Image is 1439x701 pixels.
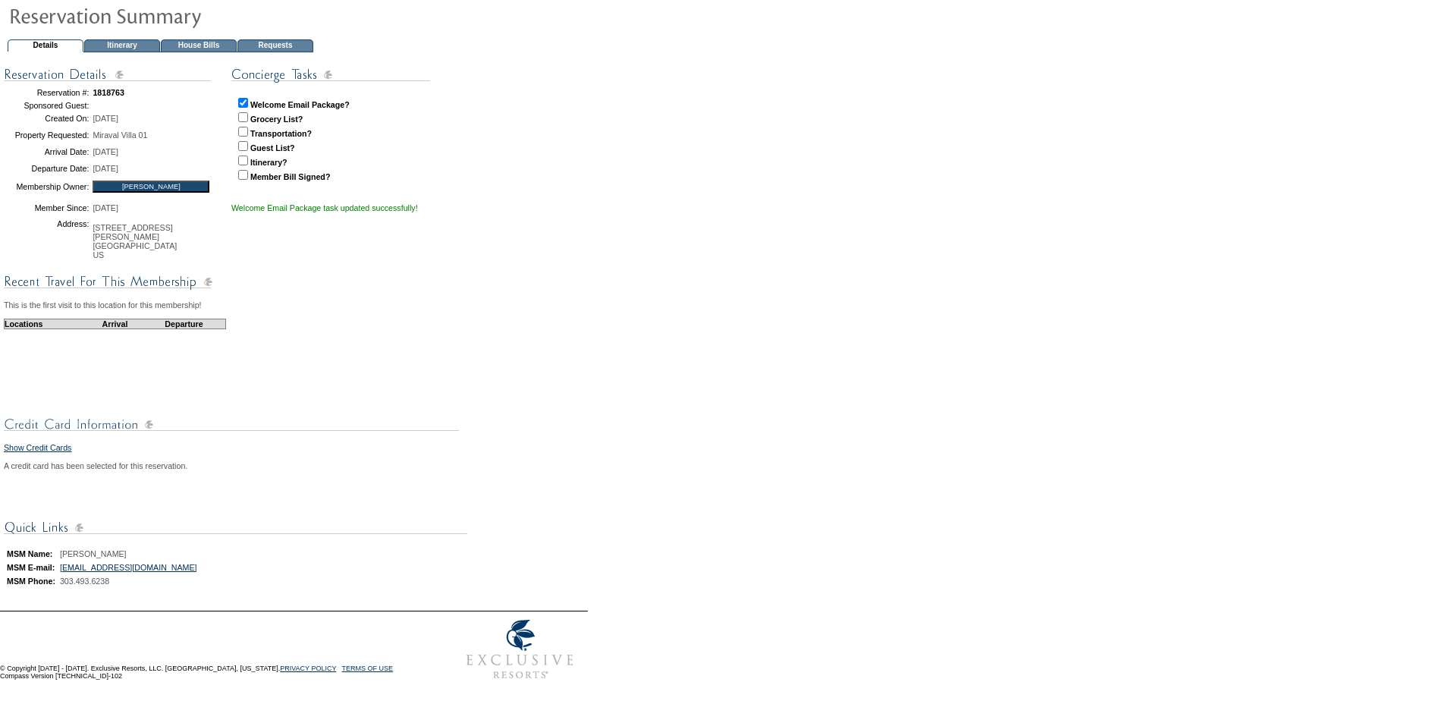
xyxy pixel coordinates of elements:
[312,100,350,109] strong: Package?
[231,203,465,212] div: Welcome Email Package task updated successfully!
[93,147,118,156] span: [DATE]
[84,39,160,52] td: Itinerary
[452,611,588,687] img: Exclusive Resorts
[7,577,55,586] b: MSM Phone:
[4,65,212,84] img: subTtlConResDetails.gif
[4,415,459,434] img: subTtlCreditCard.gif
[93,203,118,212] span: [DATE]
[4,219,89,263] td: Address:
[250,158,287,167] strong: Itinerary?
[4,84,89,101] td: Reservation #:
[250,172,330,181] strong: Member Bill Signed?
[342,665,394,672] a: TERMS OF USE
[231,65,430,84] img: subTtlConTasks.gif
[143,319,226,328] td: Departure
[280,665,336,672] a: PRIVACY POLICY
[250,100,309,109] strong: Welcome Email
[93,164,118,173] span: [DATE]
[7,563,55,572] b: MSM E-mail:
[4,160,89,177] td: Departure Date:
[8,39,83,52] td: Details
[93,181,209,193] input: [PERSON_NAME]
[4,300,202,310] span: This is the first visit to this location for this membership!
[4,197,89,219] td: Member Since:
[4,443,71,452] a: Show Credit Cards
[93,130,147,140] span: Miraval Villa 01
[4,272,212,291] img: subTtlConRecTravel.gif
[4,461,465,470] div: A credit card has been selected for this reservation.
[7,549,52,558] b: MSM Name:
[60,577,109,586] span: 303.493.6238
[161,39,237,52] td: House Bills
[93,223,177,259] span: [STREET_ADDRESS][PERSON_NAME] [GEOGRAPHIC_DATA] US
[250,129,312,138] strong: Transportation?
[250,143,295,152] strong: Guest List?
[4,143,89,160] td: Arrival Date:
[4,518,467,537] img: subTtlConQuickLinks.gif
[60,549,127,558] span: [PERSON_NAME]
[4,127,89,143] td: Property Requested:
[4,101,89,110] td: Sponsored Guest:
[4,177,89,197] td: Membership Owner:
[93,114,118,123] span: [DATE]
[93,88,124,97] span: 1818763
[87,319,143,328] td: Arrival
[5,319,88,328] td: Locations
[60,563,197,572] a: [EMAIL_ADDRESS][DOMAIN_NAME]
[4,110,89,127] td: Created On:
[237,39,313,52] td: Requests
[250,115,303,124] strong: Grocery List?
